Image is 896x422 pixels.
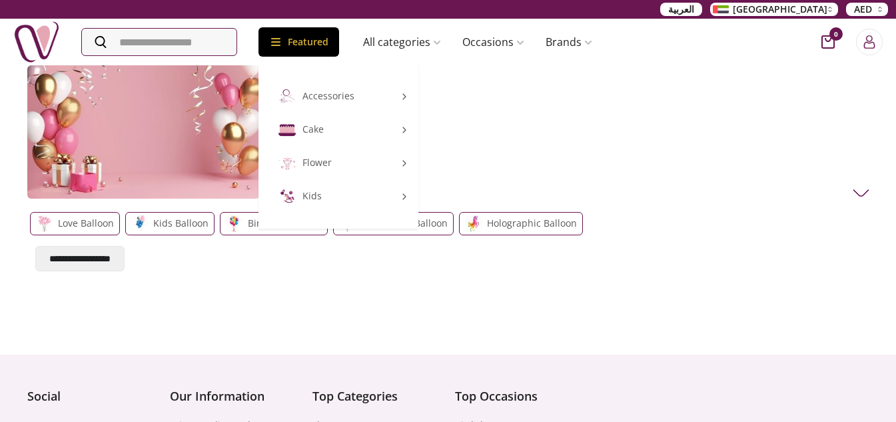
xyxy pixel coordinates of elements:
[27,65,260,199] img: gifts-uae-balloons
[352,29,452,55] a: All categories
[856,29,883,55] button: Login
[226,215,242,232] img: gifts-uae-Birthday balloon
[277,119,297,139] img: Cake
[829,27,843,41] span: 0
[36,215,53,232] img: gifts-uae-love balloon
[258,79,418,113] a: AccessoriesAccessories
[153,215,209,231] p: kids balloon
[452,29,535,55] a: Occasions
[268,65,861,92] h2: Balloons
[668,3,694,16] span: العربية
[465,215,482,232] img: gifts-uae-Holographic balloon
[710,3,838,16] button: [GEOGRAPHIC_DATA]
[131,215,148,232] img: gifts-uae-kids balloon
[258,27,339,57] div: Featured
[846,3,888,16] button: AED
[277,153,297,173] img: Flower
[821,35,835,49] button: cart-button
[170,387,299,405] h4: Our Information
[733,3,827,16] span: [GEOGRAPHIC_DATA]
[258,146,418,179] a: FlowerFlower
[27,387,157,405] h4: Social
[248,215,322,231] p: Birthday balloon
[13,19,60,65] img: Nigwa-uae-gifts
[258,113,418,146] a: CakeCake
[82,29,236,55] input: Search
[535,29,603,55] a: Brands
[854,3,872,16] span: AED
[258,179,418,213] a: KidsKids
[277,86,297,106] img: Accessories
[277,186,297,206] img: Kids
[312,387,442,405] h4: Top Categories
[455,387,584,405] h4: Top Occasions
[713,5,729,13] img: Arabic_dztd3n.png
[58,215,114,231] p: love balloon
[487,215,577,231] p: Holographic balloon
